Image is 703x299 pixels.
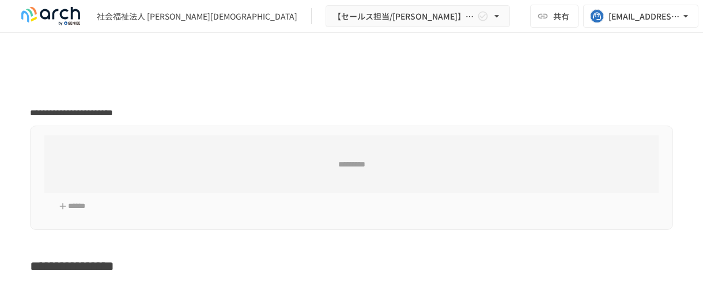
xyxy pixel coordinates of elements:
[333,9,475,24] span: 【セールス担当/[PERSON_NAME]】社会福祉法人 [PERSON_NAME][DEMOGRAPHIC_DATA]様_初期設定サポート
[553,10,569,22] span: 共有
[14,7,88,25] img: logo-default@2x-9cf2c760.svg
[608,9,680,24] div: [EMAIL_ADDRESS][DOMAIN_NAME]
[97,10,297,22] div: 社会福祉法人 [PERSON_NAME][DEMOGRAPHIC_DATA]
[530,5,579,28] button: 共有
[326,5,510,28] button: 【セールス担当/[PERSON_NAME]】社会福祉法人 [PERSON_NAME][DEMOGRAPHIC_DATA]様_初期設定サポート
[583,5,698,28] button: [EMAIL_ADDRESS][DOMAIN_NAME]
